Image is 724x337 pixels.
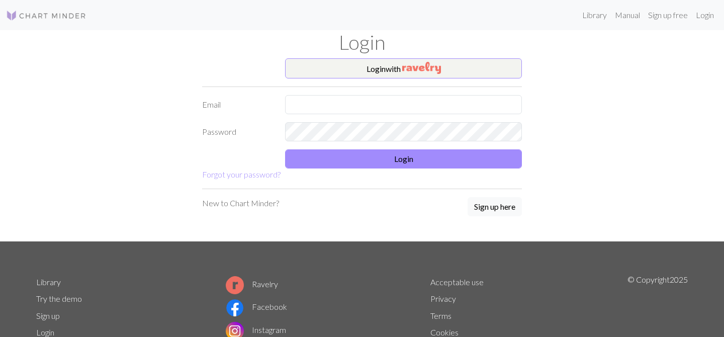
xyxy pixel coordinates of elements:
[226,299,244,317] img: Facebook logo
[36,294,82,303] a: Try the demo
[6,10,86,22] img: Logo
[430,294,456,303] a: Privacy
[196,122,279,141] label: Password
[692,5,718,25] a: Login
[30,30,694,54] h1: Login
[202,197,279,209] p: New to Chart Minder?
[196,95,279,114] label: Email
[430,327,459,337] a: Cookies
[644,5,692,25] a: Sign up free
[226,302,287,311] a: Facebook
[578,5,611,25] a: Library
[36,327,54,337] a: Login
[402,62,441,74] img: Ravelry
[285,149,522,168] button: Login
[36,277,61,287] a: Library
[285,58,522,78] button: Loginwith
[468,197,522,216] button: Sign up here
[202,170,281,179] a: Forgot your password?
[611,5,644,25] a: Manual
[430,311,451,320] a: Terms
[468,197,522,217] a: Sign up here
[36,311,60,320] a: Sign up
[226,279,278,289] a: Ravelry
[430,277,484,287] a: Acceptable use
[226,325,286,334] a: Instagram
[226,276,244,294] img: Ravelry logo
